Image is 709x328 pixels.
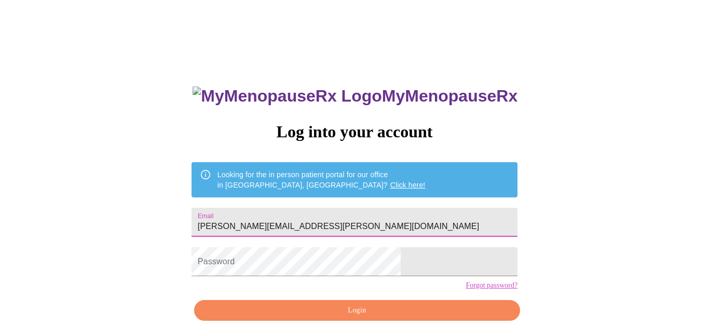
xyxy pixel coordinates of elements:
button: Login [194,300,520,321]
h3: MyMenopauseRx [193,87,517,106]
span: Login [206,304,508,317]
a: Forgot password? [466,281,517,290]
div: Looking for the in person patient portal for our office in [GEOGRAPHIC_DATA], [GEOGRAPHIC_DATA]? [217,165,426,194]
h3: Log into your account [192,122,517,141]
img: MyMenopauseRx Logo [193,87,381,106]
a: Click here! [390,181,426,189]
